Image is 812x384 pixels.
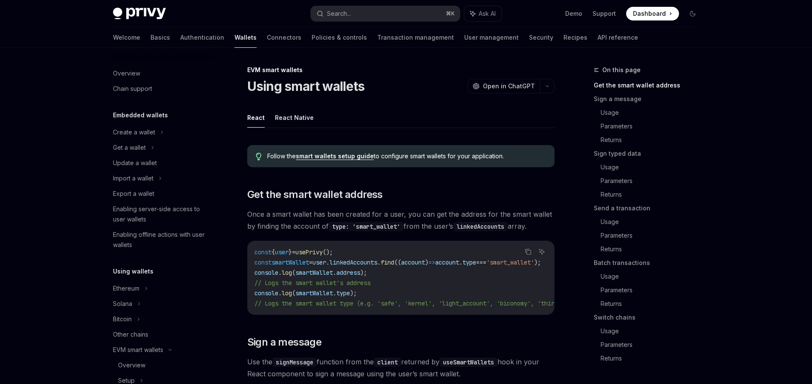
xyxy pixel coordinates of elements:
[601,188,706,201] a: Returns
[254,259,272,266] span: const
[113,266,153,276] h5: Using wallets
[247,79,365,94] h1: Using smart wallets
[601,215,706,229] a: Usage
[275,248,289,256] span: user
[292,269,295,276] span: (
[336,269,360,276] span: address
[272,358,317,367] code: signMessage
[534,259,541,266] span: );
[118,360,145,370] div: Overview
[113,345,163,355] div: EVM smart wallets
[113,314,132,324] div: Bitcoin
[267,27,301,48] a: Connectors
[106,201,215,227] a: Enabling server-side access to user wallets
[312,27,367,48] a: Policies & controls
[295,248,323,256] span: usePrivy
[267,152,546,160] span: Follow the to configure smart wallets for your application.
[565,9,582,18] a: Demo
[278,289,282,297] span: .
[601,297,706,311] a: Returns
[282,289,292,297] span: log
[601,242,706,256] a: Returns
[292,289,295,297] span: (
[113,204,210,224] div: Enabling server-side access to user wallets
[483,82,535,90] span: Open in ChatGPT
[464,6,502,21] button: Ask AI
[377,259,381,266] span: .
[428,259,435,266] span: =>
[180,27,224,48] a: Authentication
[113,173,153,183] div: Import a wallet
[439,358,497,367] code: useSmartWallets
[594,201,706,215] a: Send a transaction
[598,27,638,48] a: API reference
[113,329,148,340] div: Other chains
[592,9,616,18] a: Support
[360,269,367,276] span: );
[633,9,666,18] span: Dashboard
[295,289,333,297] span: smartWallet
[272,248,275,256] span: {
[113,84,152,94] div: Chain support
[529,27,553,48] a: Security
[601,160,706,174] a: Usage
[113,68,140,79] div: Overview
[113,27,140,48] a: Welcome
[256,153,262,160] svg: Tip
[601,133,706,147] a: Returns
[462,259,476,266] span: type
[113,283,139,294] div: Ethereum
[601,338,706,352] a: Parameters
[536,246,547,257] button: Ask AI
[425,259,428,266] span: )
[312,259,326,266] span: user
[601,324,706,338] a: Usage
[292,248,295,256] span: =
[150,27,170,48] a: Basics
[563,27,587,48] a: Recipes
[113,158,157,168] div: Update a wallet
[329,222,404,231] code: type: 'smart_wallet'
[601,352,706,365] a: Returns
[467,79,540,93] button: Open in ChatGPT
[247,356,555,380] span: Use the function from the returned by hook in your React component to sign a message using the us...
[374,358,401,367] code: client
[106,66,215,81] a: Overview
[106,81,215,96] a: Chain support
[401,259,425,266] span: account
[247,335,322,349] span: Sign a message
[329,259,377,266] span: linkedAccounts
[254,289,278,297] span: console
[350,289,357,297] span: );
[479,9,496,18] span: Ask AI
[594,256,706,270] a: Batch transactions
[106,327,215,342] a: Other chains
[464,27,519,48] a: User management
[326,259,329,266] span: .
[272,259,309,266] span: smartWallet
[247,208,555,232] span: Once a smart wallet has been created for a user, you can get the address for the smart wallet by ...
[254,300,660,307] span: // Logs the smart wallet type (e.g. 'safe', 'kernel', 'light_account', 'biconomy', 'thirdweb', 'c...
[486,259,534,266] span: 'smart_wallet'
[594,92,706,106] a: Sign a message
[686,7,699,20] button: Toggle dark mode
[254,279,370,287] span: // Logs the smart wallet's address
[601,106,706,119] a: Usage
[327,9,351,19] div: Search...
[453,222,508,231] code: linkedAccounts
[333,289,336,297] span: .
[295,269,333,276] span: smartWallet
[601,229,706,242] a: Parameters
[289,248,292,256] span: }
[601,119,706,133] a: Parameters
[106,358,215,373] a: Overview
[626,7,679,20] a: Dashboard
[106,155,215,171] a: Update a wallet
[594,79,706,92] a: Get the smart wallet address
[435,259,459,266] span: account
[234,27,257,48] a: Wallets
[602,65,641,75] span: On this page
[113,189,154,199] div: Export a wallet
[309,259,312,266] span: =
[601,270,706,283] a: Usage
